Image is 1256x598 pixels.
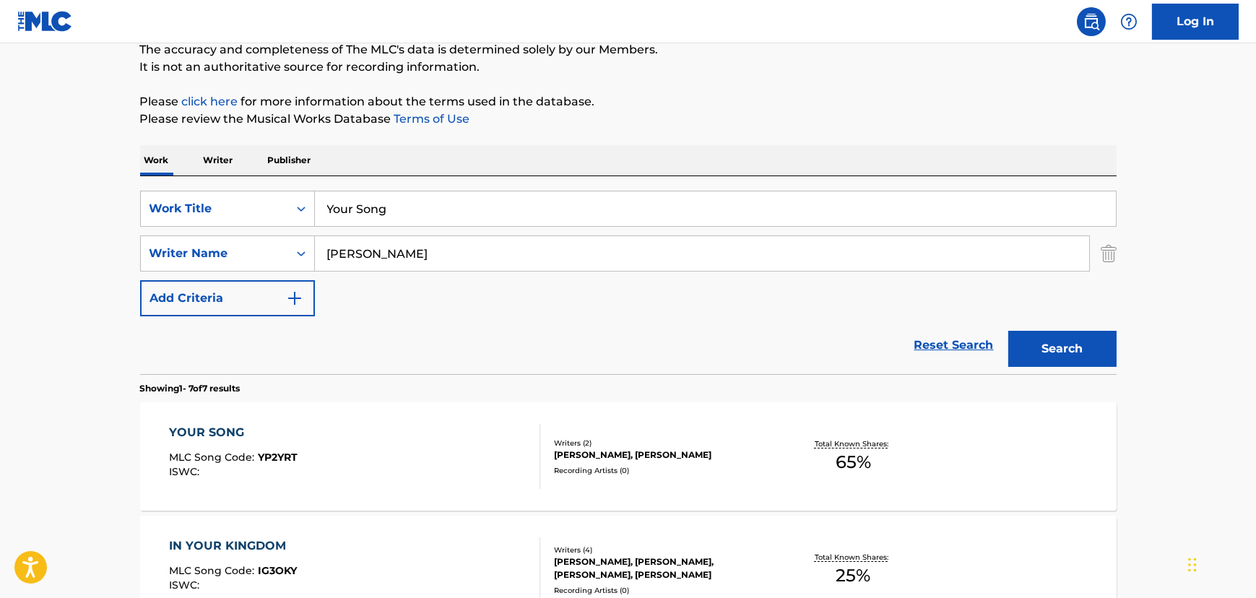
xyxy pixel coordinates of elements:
p: Writer [199,145,238,175]
span: ISWC : [169,465,203,478]
form: Search Form [140,191,1117,374]
div: YOUR SONG [169,424,298,441]
div: Writers ( 2 ) [554,438,772,448]
span: 65 % [836,449,871,475]
a: Reset Search [907,329,1001,361]
p: Total Known Shares: [815,552,892,563]
img: MLC Logo [17,11,73,32]
a: click here [182,95,238,108]
img: search [1083,13,1100,30]
a: Terms of Use [391,112,470,126]
span: MLC Song Code : [169,564,258,577]
span: YP2YRT [258,451,298,464]
div: IN YOUR KINGDOM [169,537,297,555]
div: [PERSON_NAME], [PERSON_NAME], [PERSON_NAME], [PERSON_NAME] [554,555,772,581]
button: Add Criteria [140,280,315,316]
p: Work [140,145,173,175]
div: [PERSON_NAME], [PERSON_NAME] [554,448,772,461]
span: MLC Song Code : [169,451,258,464]
p: Please for more information about the terms used in the database. [140,93,1117,110]
p: Please review the Musical Works Database [140,110,1117,128]
div: Work Title [150,200,280,217]
a: YOUR SONGMLC Song Code:YP2YRTISWC:Writers (2)[PERSON_NAME], [PERSON_NAME]Recording Artists (0)Tot... [140,402,1117,511]
img: Delete Criterion [1101,235,1117,272]
a: Log In [1152,4,1239,40]
button: Search [1008,331,1117,367]
span: 25 % [836,563,870,589]
img: help [1120,13,1138,30]
div: Recording Artists ( 0 ) [554,465,772,476]
div: Drag [1188,543,1197,586]
p: The accuracy and completeness of The MLC's data is determined solely by our Members. [140,41,1117,58]
div: Recording Artists ( 0 ) [554,585,772,596]
p: Total Known Shares: [815,438,892,449]
p: Showing 1 - 7 of 7 results [140,382,241,395]
div: Writer Name [150,245,280,262]
a: Public Search [1077,7,1106,36]
iframe: Chat Widget [1184,529,1256,598]
span: ISWC : [169,578,203,591]
div: Help [1114,7,1143,36]
span: IG3OKY [258,564,297,577]
p: Publisher [264,145,316,175]
p: It is not an authoritative source for recording information. [140,58,1117,76]
img: 9d2ae6d4665cec9f34b9.svg [286,290,303,307]
div: Writers ( 4 ) [554,545,772,555]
